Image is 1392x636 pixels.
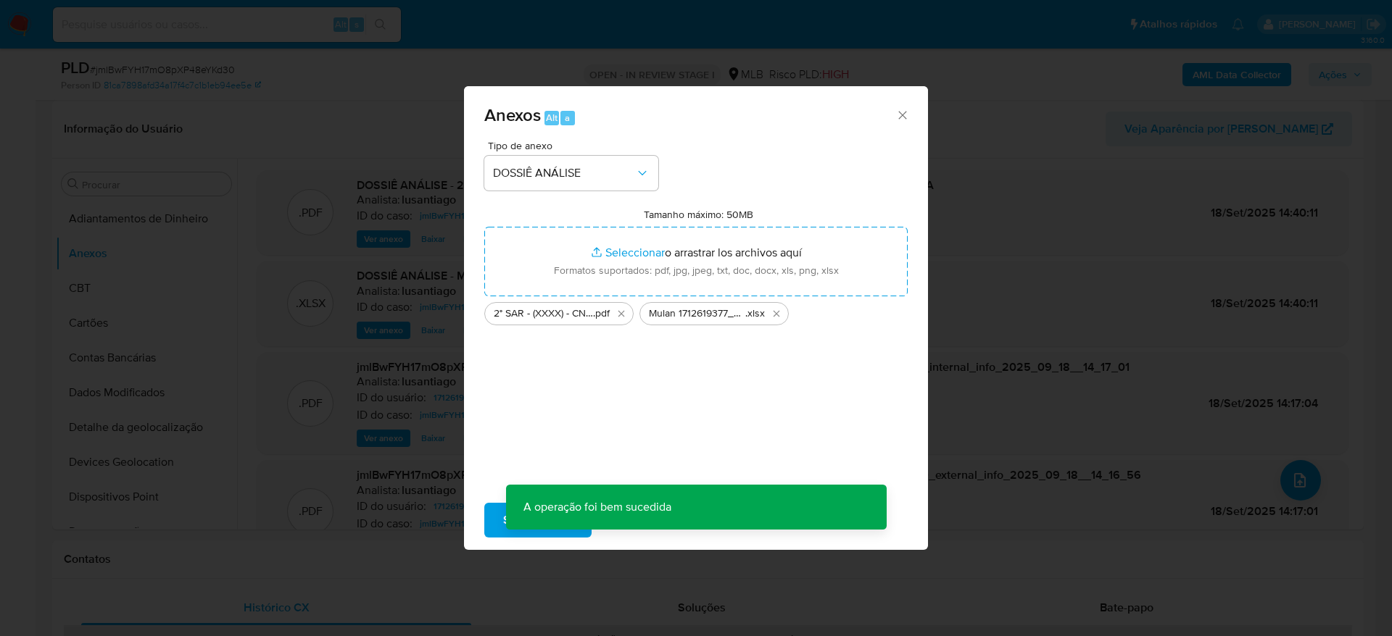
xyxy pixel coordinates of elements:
button: Eliminar Mulan 1712619377_2025_09_17_14_15_17.xlsx [768,305,785,322]
button: Eliminar 2° SAR - (XXXX) - CNPJ 50012774000100 - SUA CONVENIENCIA BEBIDAS 24 HORAS LTDA.pdf [613,305,630,322]
button: Subir arquivo [484,503,592,537]
span: .xlsx [745,306,765,321]
label: Tamanho máximo: 50MB [644,208,753,221]
span: Subir arquivo [503,504,573,536]
p: A operação foi bem sucedida [506,485,689,530]
span: Alt [546,111,558,125]
button: DOSSIÊ ANÁLISE [484,156,658,191]
span: a [565,111,570,125]
span: Tipo de anexo [488,141,662,151]
span: Mulan 1712619377_2025_09_17_14_15_17 [649,306,745,321]
span: DOSSIÊ ANÁLISE [493,166,635,180]
span: Anexos [484,102,541,127]
span: Cancelar [616,504,663,536]
span: .pdf [593,306,610,321]
span: 2° SAR - (XXXX) - CNPJ 50012774000100 - SUA CONVENIENCIA BEBIDAS 24 HORAS LTDA [494,306,593,321]
button: Cerrar [895,108,908,121]
ul: Archivos seleccionados [484,296,908,325]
